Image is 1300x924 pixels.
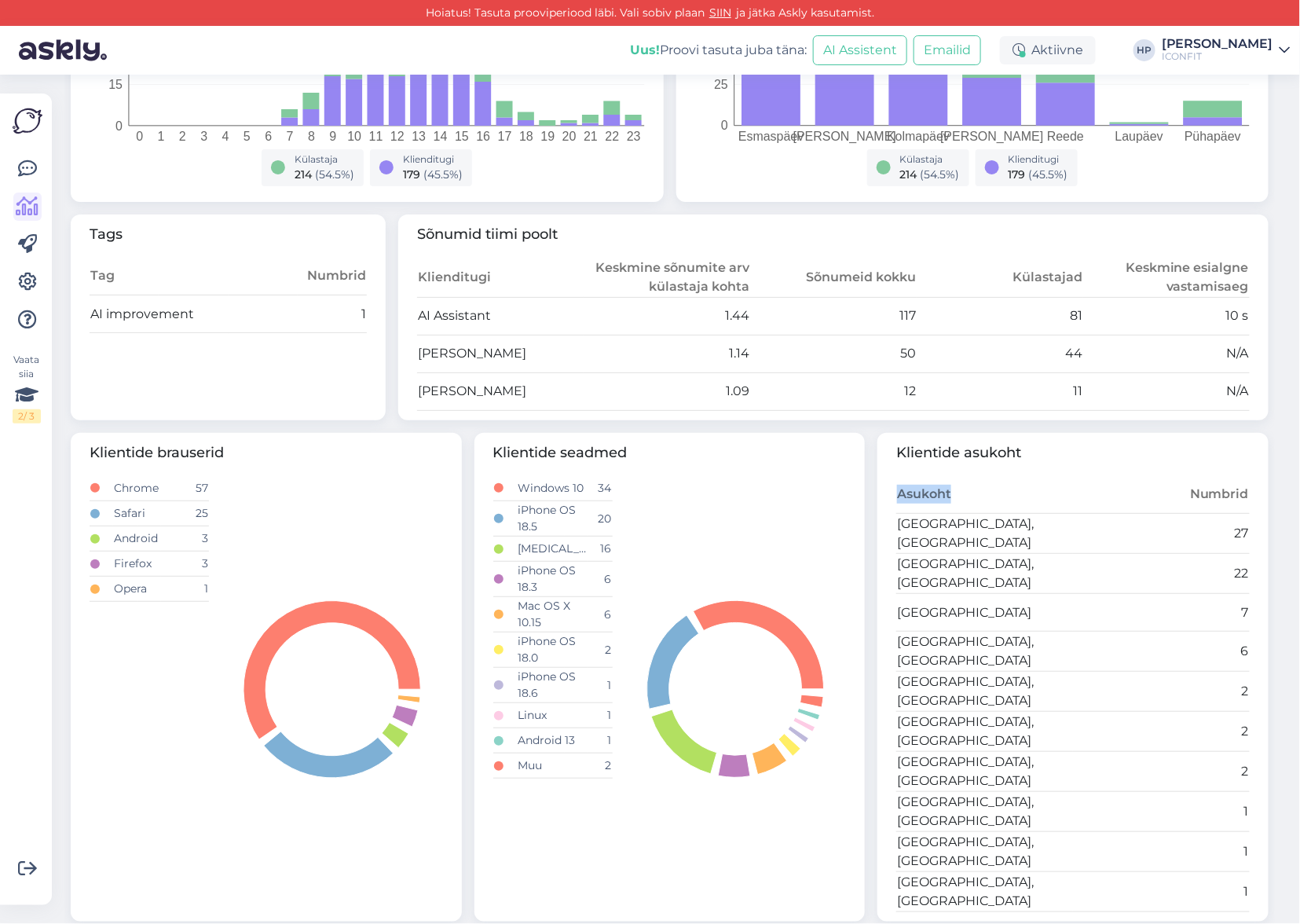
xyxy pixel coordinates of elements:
[588,668,612,703] td: 1
[541,130,555,143] tspan: 19
[185,501,209,526] td: 25
[1073,672,1250,712] td: 2
[200,130,207,143] tspan: 3
[900,167,917,181] span: 214
[1073,712,1250,752] td: 2
[455,130,469,143] tspan: 15
[403,167,420,181] span: 179
[1073,476,1250,514] th: Numbrid
[158,130,165,143] tspan: 1
[887,130,950,143] tspan: Kolmapäev
[630,41,807,60] div: Proovi tasuta juba täna:
[584,130,598,143] tspan: 21
[1029,167,1068,181] span: ( 45.5 %)
[1185,130,1241,143] tspan: Pühapäev
[244,130,251,143] tspan: 5
[917,297,1083,335] td: 81
[90,442,443,464] span: Klientide brauserid
[714,78,728,91] tspan: 25
[519,130,533,143] tspan: 18
[750,335,917,372] td: 50
[517,668,588,703] td: iPhone OS 18.6
[1162,50,1273,63] div: ICONFIT
[1133,39,1155,61] div: HP
[412,130,426,143] tspan: 13
[90,295,298,333] td: AI improvement
[914,35,981,65] button: Emailid
[222,130,229,143] tspan: 4
[298,295,367,333] td: 1
[113,501,185,526] td: Safari
[90,224,367,245] span: Tags
[588,632,612,668] td: 2
[315,167,354,181] span: ( 54.5 %)
[917,335,1083,372] td: 44
[493,442,847,464] span: Klientide seadmed
[584,297,750,335] td: 1.44
[417,297,584,335] td: AI Assistant
[900,152,960,167] div: Külastaja
[295,152,354,167] div: Külastaja
[813,35,907,65] button: AI Assistent
[108,78,123,91] tspan: 15
[1073,514,1250,554] td: 27
[517,632,588,668] td: iPhone OS 18.0
[498,130,512,143] tspan: 17
[1083,372,1250,410] td: N/A
[1073,872,1250,912] td: 1
[896,672,1073,712] td: [GEOGRAPHIC_DATA], [GEOGRAPHIC_DATA]
[417,372,584,410] td: [PERSON_NAME]
[1162,38,1291,63] a: [PERSON_NAME]ICONFIT
[562,130,577,143] tspan: 20
[295,167,312,181] span: 214
[630,42,660,57] b: Uus!
[921,167,960,181] span: ( 54.5 %)
[606,130,620,143] tspan: 22
[185,552,209,577] td: 3
[896,594,1073,632] td: [GEOGRAPHIC_DATA]
[13,409,41,423] div: 2 / 3
[179,130,186,143] tspan: 2
[1009,167,1026,181] span: 179
[298,258,367,295] th: Numbrid
[476,130,490,143] tspan: 16
[750,258,917,298] th: Sõnumeid kokku
[896,514,1073,554] td: [GEOGRAPHIC_DATA], [GEOGRAPHIC_DATA]
[896,554,1073,594] td: [GEOGRAPHIC_DATA], [GEOGRAPHIC_DATA]
[1073,554,1250,594] td: 22
[517,562,588,597] td: iPhone OS 18.3
[584,335,750,372] td: 1.14
[917,258,1083,298] th: Külastajad
[1083,297,1250,335] td: 10 s
[517,753,588,779] td: Muu
[517,703,588,728] td: Linux
[1073,792,1250,832] td: 1
[588,537,612,562] td: 16
[417,258,584,298] th: Klienditugi
[113,476,185,501] td: Chrome
[287,130,294,143] tspan: 7
[1162,38,1273,50] div: [PERSON_NAME]
[423,167,463,181] span: ( 45.5 %)
[1073,832,1250,872] td: 1
[896,792,1073,832] td: [GEOGRAPHIC_DATA], [GEOGRAPHIC_DATA]
[705,5,736,20] a: SIIN
[588,501,612,537] td: 20
[588,703,612,728] td: 1
[517,537,588,562] td: [MEDICAL_DATA]
[1115,130,1163,143] tspan: Laupäev
[896,632,1073,672] td: [GEOGRAPHIC_DATA], [GEOGRAPHIC_DATA]
[896,476,1073,514] th: Asukoht
[588,728,612,753] td: 1
[185,526,209,552] td: 3
[1073,752,1250,792] td: 2
[627,130,641,143] tspan: 23
[1009,152,1068,167] div: Klienditugi
[1000,36,1096,64] div: Aktiivne
[738,130,804,143] tspan: Esmaspäev
[403,152,463,167] div: Klienditugi
[588,597,612,632] td: 6
[136,130,143,143] tspan: 0
[390,130,405,143] tspan: 12
[917,372,1083,410] td: 11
